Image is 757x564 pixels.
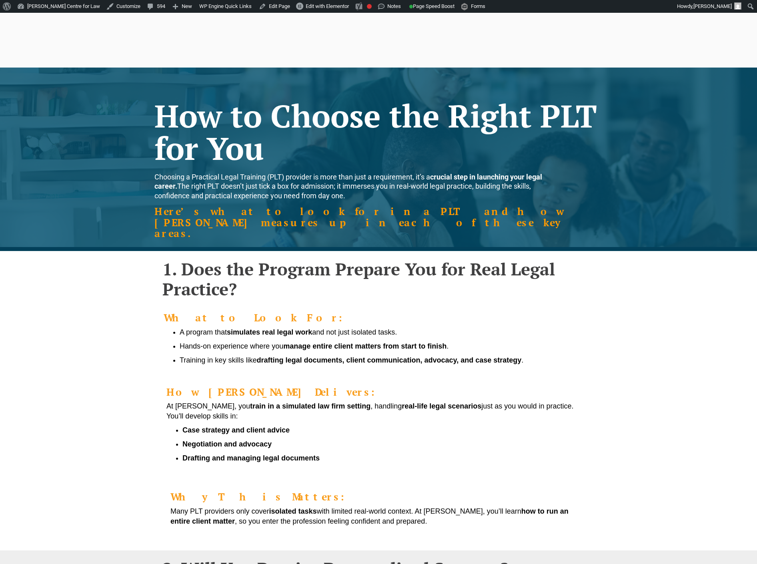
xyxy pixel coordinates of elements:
[250,402,370,410] b: train in a simulated law firm setting
[154,173,542,190] b: crucial step in launching your legal career.
[317,507,521,515] span: with limited real-world context. At [PERSON_NAME], you’ll learn
[170,507,569,525] b: how to run an entire client matter
[154,205,564,240] strong: Here’s what to look for in a PLT and how [PERSON_NAME] measures up in each of these key areas.
[306,3,349,9] span: Edit with Elementor
[154,100,603,164] h1: How to Choose the Right PLT for You
[235,517,427,525] span: , so you enter the profession feeling confident and prepared.
[166,402,250,410] span: At [PERSON_NAME], you
[182,426,290,434] b: Case strategy and client advice
[182,454,320,462] b: Drafting and managing legal documents
[312,328,397,336] span: and not just isolated tasks.
[370,402,402,410] span: , handling
[180,342,283,350] span: Hands-on experience where you
[402,402,481,410] b: real-life legal scenarios
[166,385,387,399] span: How [PERSON_NAME] Delivers:
[256,356,521,364] b: drafting legal documents, client communication, advocacy, and case strategy
[162,259,595,299] h2: 1. Does the Program Prepare You for Real Legal Practice?
[154,173,430,181] span: Choosing a Practical Legal Training (PLT) provider is more than just a requirement, it’s a
[447,342,449,350] span: .
[164,311,355,324] b: What to Look For:
[693,3,732,9] span: [PERSON_NAME]
[180,328,227,336] span: A program that
[269,507,316,515] b: isolated tasks
[182,440,272,448] b: Negotiation and advocacy
[180,356,523,364] span: Training in key skills like .
[170,490,357,503] b: Why This Matters:
[170,507,269,515] span: Many PLT providers only cover
[367,4,372,9] div: Focus keyphrase not set
[154,173,542,200] span: The right PLT doesn’t just tick a box for admission; it immerses you in real-world legal practice...
[283,342,447,350] b: manage entire client matters from start to finish
[227,328,312,336] b: simulates real legal work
